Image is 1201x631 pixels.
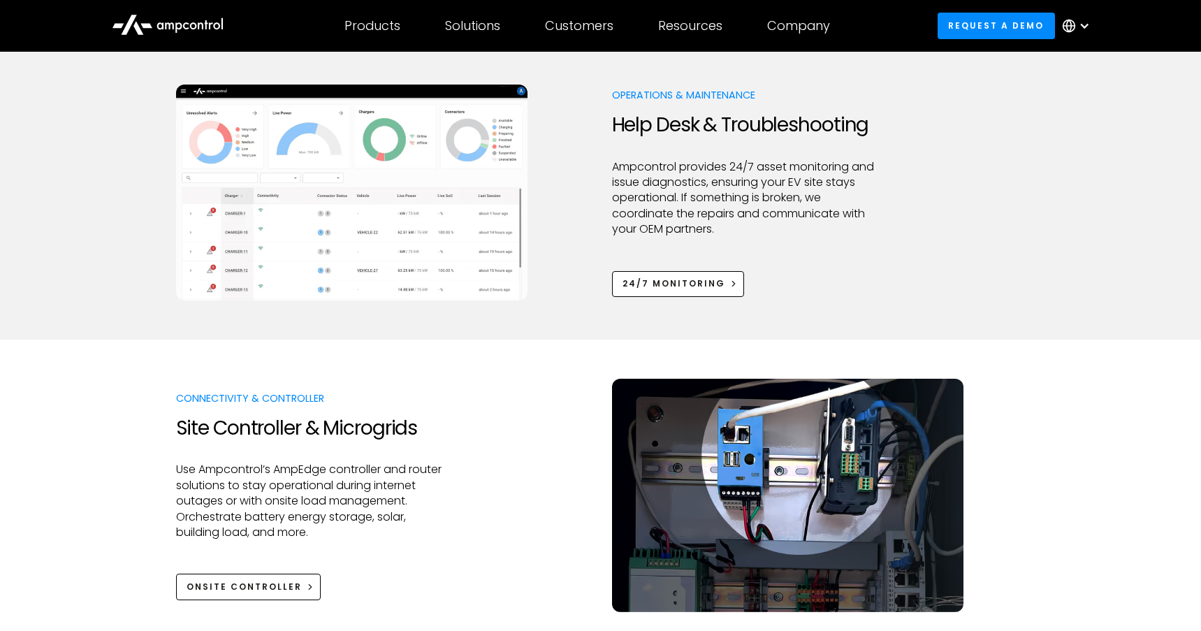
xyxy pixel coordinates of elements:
a: 24/7 Monitoring [612,271,745,297]
div: Customers [545,18,613,34]
p: Use Ampcontrol’s AmpEdge controller and router solutions to stay operational during internet outa... [176,462,445,540]
p: Ampcontrol provides 24/7 asset monitoring and issue diagnostics, ensuring your EV site stays oper... [612,159,881,238]
div: Resources [658,18,722,34]
p: Connectivity & Controller [176,391,445,405]
div: Onsite Controller [187,581,302,593]
img: AmpEdge onsite controller for EV charging load management [612,379,963,612]
p: Operations & Maintenance [612,88,881,102]
div: 24/7 Monitoring [623,277,725,290]
h2: Help Desk & Troubleshooting [612,113,881,137]
div: Solutions [445,18,500,34]
a: Onsite Controller [176,574,321,600]
a: Request a demo [938,13,1055,38]
h2: Site Controller & Microgrids [176,416,445,440]
div: Products [344,18,400,34]
img: Ampcontrol EV charging management system for on time departure [176,85,527,301]
div: Company [767,18,830,34]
